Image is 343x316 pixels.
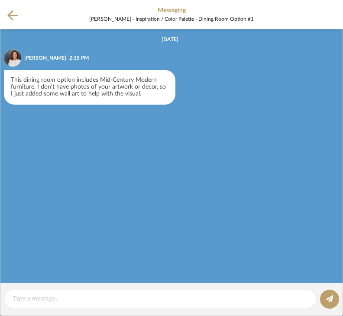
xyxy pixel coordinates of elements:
[69,54,89,62] div: 2:15 PM
[158,7,186,14] span: Messaging
[24,54,66,62] div: [PERSON_NAME]
[89,16,254,22] span: [PERSON_NAME] - Inspiration / Color Palette - Dining Room Option #1
[4,49,21,67] img: 469f4fe9-1b62-4cef-abec-f5031b2da093.png
[4,70,175,105] div: This dining room option includes Mid-Century Modern furniture. I don't have photos of your artwor...
[162,36,178,42] div: [DATE]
